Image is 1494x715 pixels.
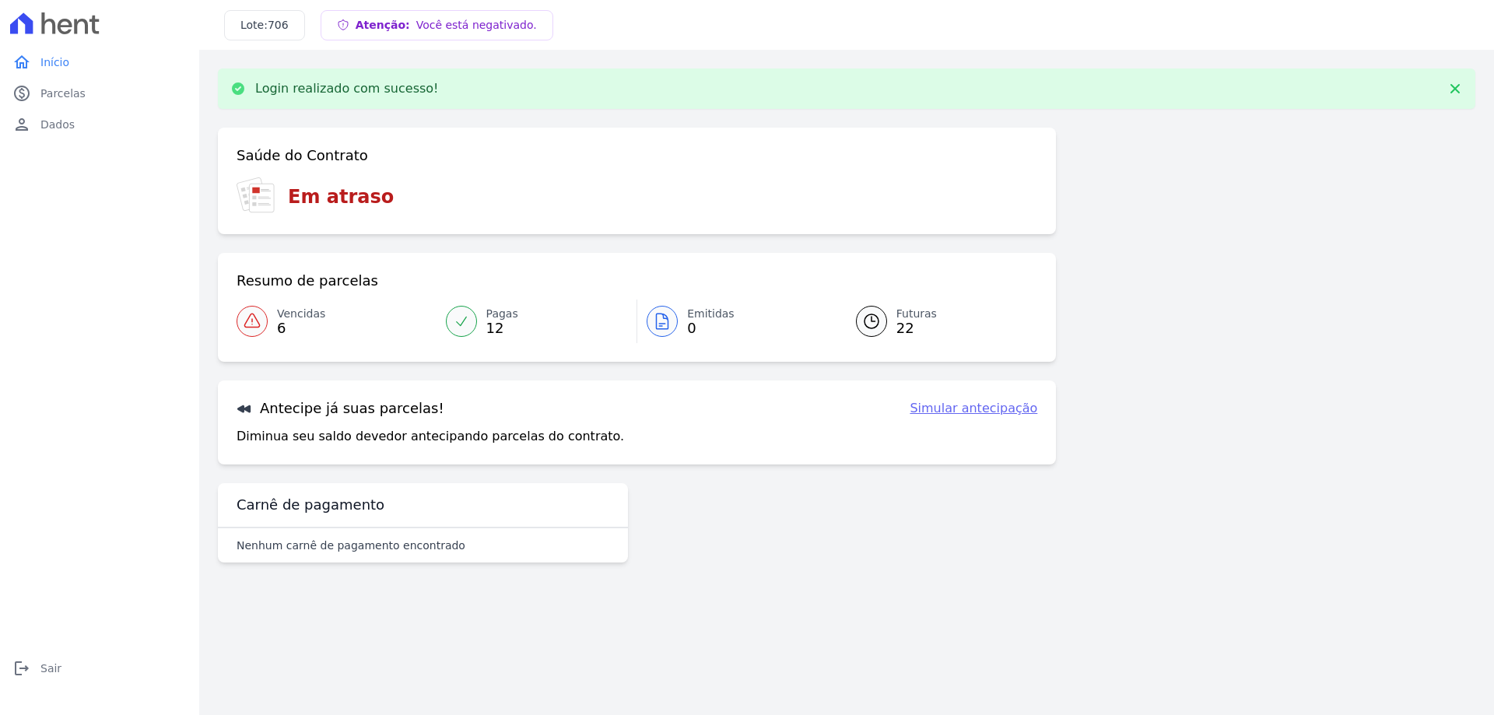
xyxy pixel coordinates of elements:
[12,115,31,134] i: person
[268,19,289,31] span: 706
[910,399,1037,418] a: Simular antecipação
[356,17,537,33] h3: Atenção:
[687,322,735,335] span: 0
[237,538,465,553] p: Nenhum carnê de pagamento encontrado
[6,47,193,78] a: homeInício
[6,109,193,140] a: personDados
[416,19,537,31] span: Você está negativado.
[40,117,75,132] span: Dados
[288,183,394,211] h3: Em atraso
[896,322,937,335] span: 22
[237,272,378,290] h3: Resumo de parcelas
[486,306,518,322] span: Pagas
[40,86,86,101] span: Parcelas
[687,306,735,322] span: Emitidas
[237,300,437,343] a: Vencidas 6
[12,84,31,103] i: paid
[837,300,1038,343] a: Futuras 22
[237,496,384,514] h3: Carnê de pagamento
[277,322,325,335] span: 6
[6,653,193,684] a: logoutSair
[637,300,837,343] a: Emitidas 0
[40,54,69,70] span: Início
[40,661,61,676] span: Sair
[255,81,439,96] p: Login realizado com sucesso!
[437,300,637,343] a: Pagas 12
[12,53,31,72] i: home
[240,17,289,33] h3: Lote:
[237,399,444,418] h3: Antecipe já suas parcelas!
[12,659,31,678] i: logout
[896,306,937,322] span: Futuras
[237,146,368,165] h3: Saúde do Contrato
[486,322,518,335] span: 12
[237,427,624,446] p: Diminua seu saldo devedor antecipando parcelas do contrato.
[6,78,193,109] a: paidParcelas
[277,306,325,322] span: Vencidas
